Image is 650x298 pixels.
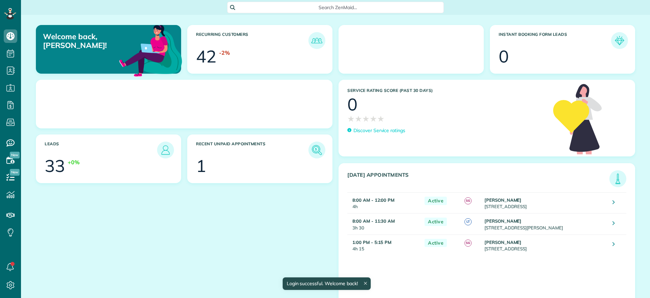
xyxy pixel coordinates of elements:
[484,218,522,224] strong: [PERSON_NAME]
[159,143,172,157] img: icon_leads-1bed01f49abd5b7fead27621c3d59655bb73ed531f8eeb49469d10e621d6b896.png
[10,152,20,158] span: New
[43,32,135,50] p: Welcome back, [PERSON_NAME]!
[370,113,377,125] span: ★
[425,197,447,205] span: Active
[196,157,206,174] div: 1
[45,157,65,174] div: 33
[196,48,216,65] div: 42
[310,34,324,47] img: icon_recurring_customers-cf858462ba22bcd05b5a5880d41d6543d210077de5bb9ebc9590e49fd87d84ed.png
[68,158,80,166] div: +0%
[219,49,230,57] div: -2%
[464,218,472,225] span: LT
[353,127,405,134] p: Discover Service ratings
[347,113,355,125] span: ★
[425,218,447,226] span: Active
[310,143,324,157] img: icon_unpaid_appointments-47b8ce3997adf2238b356f14209ab4cced10bd1f174958f3ca8f1d0dd7fffeee.png
[377,113,385,125] span: ★
[282,277,370,290] div: Login successful. Welcome back!
[499,48,509,65] div: 0
[464,240,472,247] span: SG
[352,218,395,224] strong: 8:00 AM - 11:30 AM
[45,142,157,158] h3: Leads
[352,240,391,245] strong: 1:00 PM - 5:15 PM
[484,240,522,245] strong: [PERSON_NAME]
[464,197,472,204] span: SG
[425,239,447,247] span: Active
[613,34,626,47] img: icon_form_leads-04211a6a04a5b2264e4ee56bc0799ec3eb69b7e499cbb523a139df1d13a81ae0.png
[347,96,357,113] div: 0
[362,113,370,125] span: ★
[483,214,607,234] td: [STREET_ADDRESS][PERSON_NAME]
[352,197,394,203] strong: 8:00 AM - 12:00 PM
[347,172,609,187] h3: [DATE] Appointments
[196,142,308,158] h3: Recent unpaid appointments
[355,113,362,125] span: ★
[347,127,405,134] a: Discover Service ratings
[118,17,183,83] img: dashboard_welcome-42a62b7d889689a78055ac9021e634bf52bae3f8056760290aed330b23ab8690.png
[347,214,421,234] td: 3h 30
[347,234,421,255] td: 4h 15
[483,193,607,214] td: [STREET_ADDRESS]
[611,172,625,185] img: icon_todays_appointments-901f7ab196bb0bea1936b74009e4eb5ffbc2d2711fa7634e0d609ed5ef32b18b.png
[484,197,522,203] strong: [PERSON_NAME]
[347,88,546,93] h3: Service Rating score (past 30 days)
[499,32,611,49] h3: Instant Booking Form Leads
[196,32,308,49] h3: Recurring Customers
[483,234,607,255] td: [STREET_ADDRESS]
[347,193,421,214] td: 4h
[10,169,20,176] span: New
